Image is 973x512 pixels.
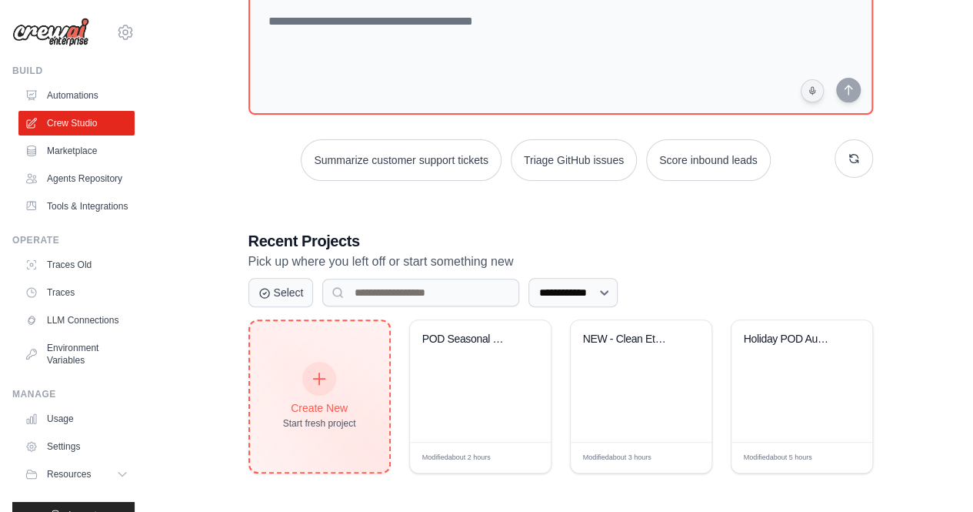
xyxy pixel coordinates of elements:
button: Triage GitHub issues [511,139,637,181]
div: Create New [283,400,356,416]
div: Operate [12,234,135,246]
button: Resources [18,462,135,487]
h3: Recent Projects [248,230,873,252]
a: Environment Variables [18,336,135,373]
div: Build [12,65,135,77]
span: Edit [675,452,688,463]
a: Automations [18,83,135,108]
img: Logo [12,18,89,47]
button: Score inbound leads [646,139,771,181]
a: Settings [18,434,135,459]
div: Manage [12,388,135,400]
a: Usage [18,407,135,431]
a: Marketplace [18,139,135,163]
span: Modified about 2 hours [422,453,491,463]
span: Edit [514,452,527,463]
button: Get new suggestions [835,139,873,178]
button: Select [248,278,314,307]
div: Holiday POD Automation System [744,333,837,346]
a: Agents Repository [18,166,135,191]
p: Pick up where you left off or start something new [248,252,873,272]
a: Traces Old [18,253,135,277]
a: Tools & Integrations [18,194,135,219]
div: Start fresh project [283,417,356,430]
button: Summarize customer support tickets [301,139,501,181]
a: Traces [18,280,135,305]
span: Modified about 5 hours [744,453,812,463]
div: POD Seasonal & Niche Product Research Automation [422,333,515,346]
div: NEW - Clean Etsy CSV Generator [583,333,676,346]
button: Click to speak your automation idea [801,79,824,102]
a: Crew Studio [18,111,135,136]
span: Edit [835,452,848,463]
iframe: Chat Widget [896,438,973,512]
span: Resources [47,468,91,480]
a: LLM Connections [18,308,135,333]
span: Modified about 3 hours [583,453,651,463]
